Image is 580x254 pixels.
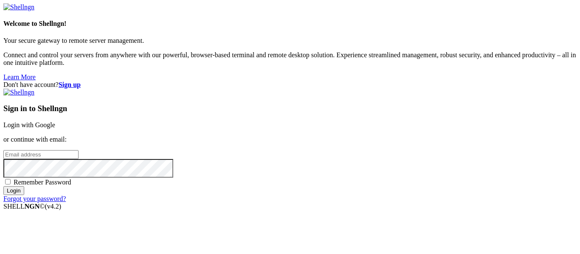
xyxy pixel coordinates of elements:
p: or continue with email: [3,136,577,143]
img: Shellngn [3,3,34,11]
a: Forgot your password? [3,195,66,202]
a: Login with Google [3,121,55,128]
span: 4.2.0 [45,203,62,210]
p: Connect and control your servers from anywhere with our powerful, browser-based terminal and remo... [3,51,577,67]
p: Your secure gateway to remote server management. [3,37,577,45]
a: Learn More [3,73,36,81]
div: Don't have account? [3,81,577,89]
input: Email address [3,150,79,159]
h4: Welcome to Shellngn! [3,20,577,28]
input: Login [3,186,24,195]
span: SHELL © [3,203,61,210]
input: Remember Password [5,179,11,184]
span: Remember Password [14,179,71,186]
b: NGN [25,203,40,210]
h3: Sign in to Shellngn [3,104,577,113]
a: Sign up [59,81,81,88]
img: Shellngn [3,89,34,96]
